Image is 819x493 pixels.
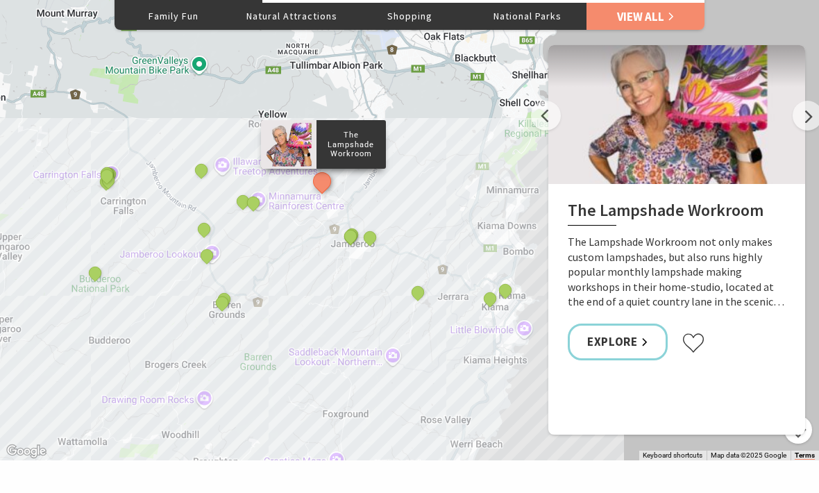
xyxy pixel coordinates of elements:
a: Terms (opens in new tab) [795,451,815,460]
button: See detail about The Lampshade Workroom [309,169,335,194]
a: Click to see this area on Google Maps [3,442,49,460]
p: The Lampshade Workroom [316,129,386,161]
button: See detail about Budderoo Track [195,220,213,238]
p: The Lampshade Workroom not only makes custom lampshades, but also runs highly popular monthly lam... [568,235,786,310]
button: See detail about Jamberoo lookout [198,246,216,265]
button: See detail about The Falls Walk, Budderoo National Park [234,192,252,210]
button: See detail about Jerrara Wetlands [409,283,427,301]
button: See detail about The Man Walk [496,282,514,300]
button: Natural Attractions [233,2,351,30]
button: See detail about Carrington Falls, Budderoo National Park [98,167,116,185]
button: See detail about Kiama Heritage Walk [481,290,499,308]
button: See detail about Budderoo National Park [87,265,105,283]
button: Family Fun [115,2,233,30]
button: Shopping [351,2,468,30]
a: View All [586,2,704,30]
img: Google [3,442,49,460]
button: See detail about Cooks Nose Walking Track [213,294,231,312]
button: See detail about Carrington Falls picnic area [99,172,117,190]
button: See detail about Rainforest Loop Walk, Budderoo National Park [244,194,262,212]
button: National Parks [468,2,586,30]
button: Keyboard shortcuts [643,451,702,460]
button: See detail about Jamberoo Golf Club [341,227,360,245]
button: See detail about Jamberoo Action Park [361,228,379,246]
span: Map data ©2025 Google [711,451,786,459]
a: Explore [568,324,668,360]
button: Click to favourite The Lampshade Workroom [682,333,705,353]
h2: The Lampshade Workroom [568,201,786,226]
button: Previous [531,101,561,131]
button: See detail about Illawarra Fly Treetop Adventures [192,162,210,180]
